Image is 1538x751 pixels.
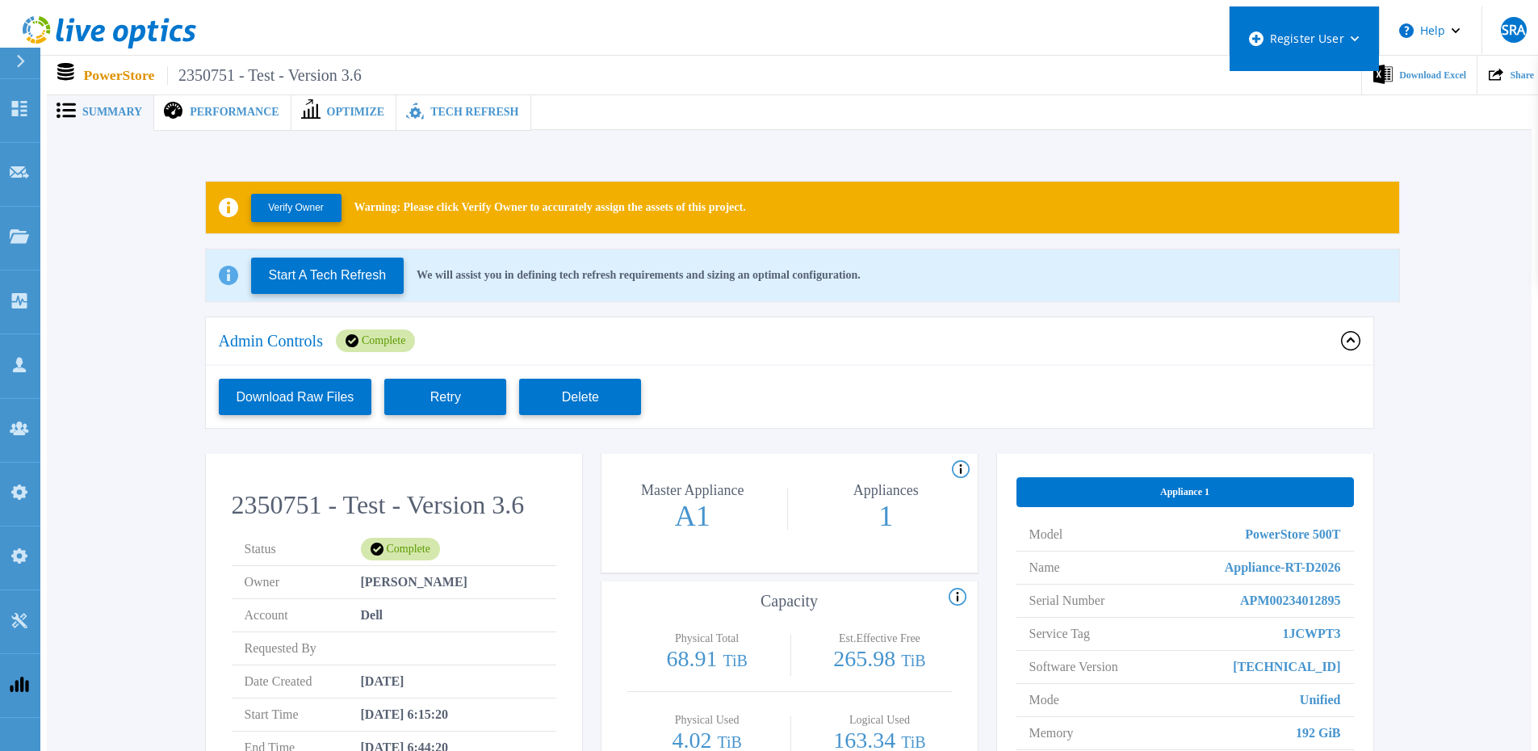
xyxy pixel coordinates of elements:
[251,194,342,222] button: Verify Owner
[1380,6,1481,55] button: Help
[245,533,361,565] span: Status
[1399,70,1466,80] span: Download Excel
[1296,717,1341,749] span: 192 GiB
[1029,618,1090,650] span: Service Tag
[639,715,775,726] p: Physical Used
[901,733,925,751] span: TiB
[1233,651,1340,683] span: [TECHNICAL_ID]
[606,483,779,497] p: Master Appliance
[245,566,361,598] span: Owner
[361,699,449,731] span: [DATE] 6:15:20
[1029,651,1118,683] span: Software Version
[1029,717,1074,749] span: Memory
[430,107,518,118] span: Tech Refresh
[1300,684,1341,716] span: Unified
[811,633,948,644] p: Est.Effective Free
[807,648,951,672] p: 265.98
[1029,518,1063,551] span: Model
[354,201,746,214] p: Warning: Please click Verify Owner to accurately assign the assets of this project.
[245,599,361,631] span: Account
[519,379,641,415] button: Delete
[811,715,948,726] p: Logical Used
[1160,485,1209,498] span: Appliance 1
[190,107,279,118] span: Performance
[361,566,467,598] span: [PERSON_NAME]
[232,490,556,520] h2: 2350751 - Test - Version 3.6
[361,599,383,631] span: Dell
[796,501,977,531] p: 1
[167,66,362,85] span: 2350751 - Test - Version 3.6
[82,107,142,118] span: Summary
[417,269,861,282] p: We will assist you in defining tech refresh requirements and sizing an optimal configuration.
[251,258,404,294] button: Start A Tech Refresh
[1283,618,1341,650] span: 1JCWPT3
[639,633,775,644] p: Physical Total
[1245,518,1340,551] span: PowerStore 500T
[635,648,779,672] p: 68.91
[327,107,385,118] span: Optimize
[384,379,506,415] button: Retry
[1502,23,1525,36] span: SRA
[219,333,323,349] p: Admin Controls
[6,6,1532,710] div: ,
[336,329,415,352] div: Complete
[1225,552,1341,584] span: Appliance-RT-D2026
[1029,684,1059,716] span: Mode
[361,538,440,560] div: Complete
[1510,70,1534,80] span: Share
[799,483,972,497] p: Appliances
[219,379,372,415] button: Download Raw Files
[245,699,361,731] span: Start Time
[1029,585,1105,617] span: Serial Number
[1240,585,1340,617] span: APM00234012895
[901,652,925,669] span: TiB
[723,652,747,669] span: TiB
[245,665,361,698] span: Date Created
[1230,6,1379,71] div: Register User
[361,665,404,698] span: [DATE]
[717,733,741,751] span: TiB
[602,501,783,531] p: A1
[245,632,361,665] span: Requested By
[84,66,362,85] p: PowerStore
[1029,552,1060,584] span: Name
